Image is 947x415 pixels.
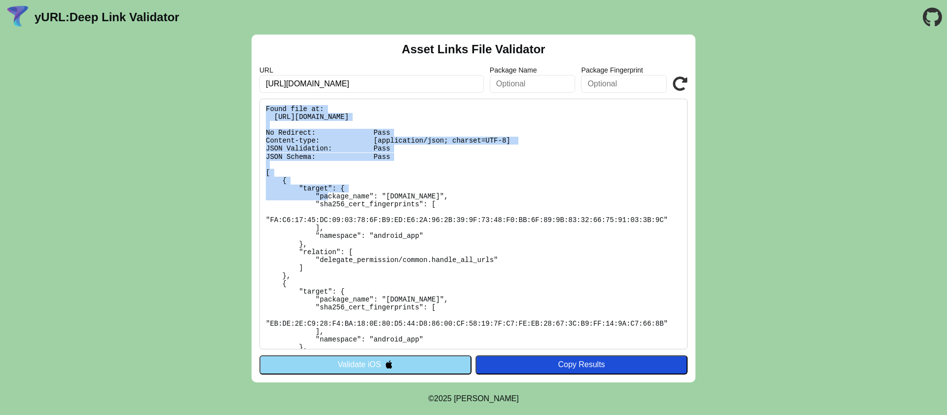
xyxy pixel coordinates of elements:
footer: © [428,382,518,415]
pre: Found file at: [URL][DOMAIN_NAME] No Redirect: Pass Content-type: [application/json; charset=UTF-... [259,99,688,349]
img: yURL Logo [5,4,31,30]
input: Optional [581,75,667,93]
h2: Asset Links File Validator [402,42,546,56]
label: Package Name [490,66,576,74]
input: Optional [490,75,576,93]
label: URL [259,66,484,74]
a: Michael Ibragimchayev's Personal Site [454,394,519,403]
div: Copy Results [480,360,683,369]
a: yURL:Deep Link Validator [35,10,179,24]
button: Validate iOS [259,355,472,374]
span: 2025 [434,394,452,403]
label: Package Fingerprint [581,66,667,74]
button: Copy Results [475,355,688,374]
img: appleIcon.svg [385,360,393,369]
input: Required [259,75,484,93]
